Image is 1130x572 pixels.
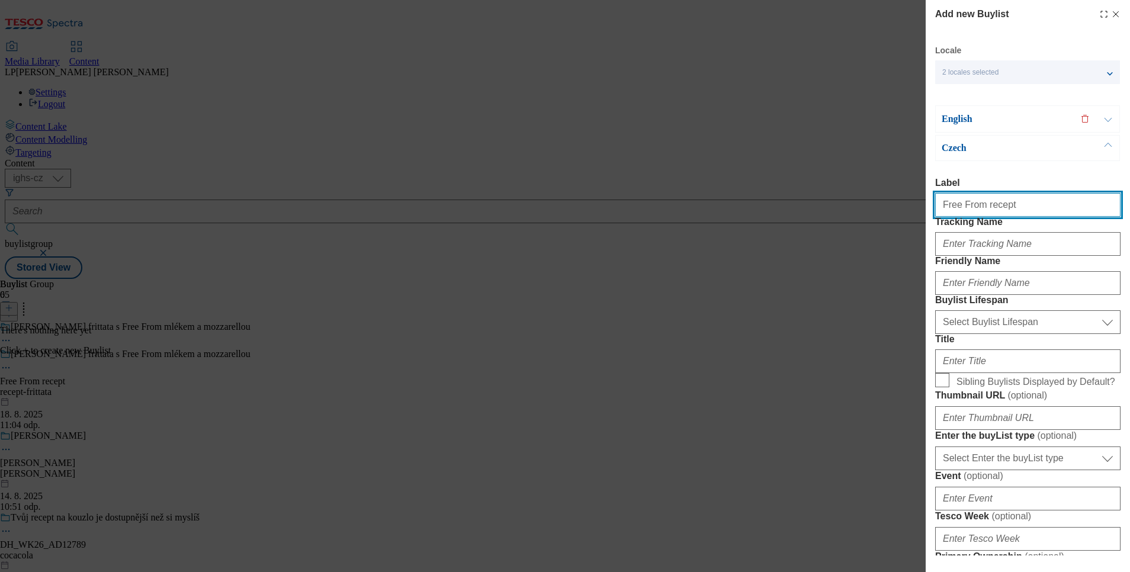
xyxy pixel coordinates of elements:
[935,470,1121,482] label: Event
[964,471,1003,481] span: ( optional )
[935,551,1121,563] label: Primary Ownership
[935,178,1121,188] label: Label
[935,510,1121,522] label: Tesco Week
[935,7,1009,21] h4: Add new Buylist
[1037,430,1077,441] span: ( optional )
[991,511,1031,521] span: ( optional )
[1007,390,1047,400] span: ( optional )
[942,113,1066,125] p: English
[935,295,1121,306] label: Buylist Lifespan
[942,68,999,77] span: 2 locales selected
[935,527,1121,551] input: Enter Tesco Week
[935,334,1121,345] label: Title
[935,47,961,54] label: Locale
[1025,551,1064,561] span: ( optional )
[935,193,1121,217] input: Enter Label
[935,271,1121,295] input: Enter Friendly Name
[935,349,1121,373] input: Enter Title
[935,406,1121,430] input: Enter Thumbnail URL
[935,232,1121,256] input: Enter Tracking Name
[935,256,1121,266] label: Friendly Name
[942,142,1066,154] p: Czech
[935,430,1121,442] label: Enter the buyList type
[935,487,1121,510] input: Enter Event
[935,217,1121,227] label: Tracking Name
[956,377,1115,387] span: Sibling Buylists Displayed by Default?
[935,390,1121,401] label: Thumbnail URL
[935,60,1120,84] button: 2 locales selected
